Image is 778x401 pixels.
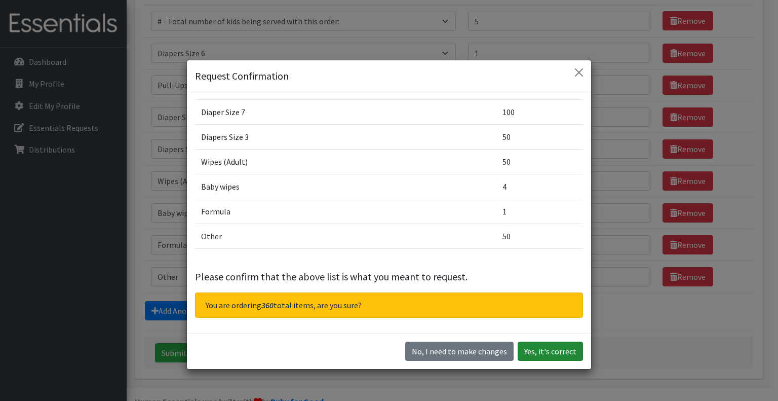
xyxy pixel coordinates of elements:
[496,224,583,249] td: 50
[195,224,496,249] td: Other
[195,68,289,84] h5: Request Confirmation
[571,64,587,81] button: Close
[195,100,496,125] td: Diaper Size 7
[195,150,496,174] td: Wipes (Adult)
[261,300,274,310] span: 360
[195,174,496,199] td: Baby wipes
[518,342,583,361] button: Yes, it's correct
[496,100,583,125] td: 100
[195,199,496,224] td: Formula
[405,342,514,361] button: No I need to make changes
[195,125,496,150] td: Diapers Size 3
[496,150,583,174] td: 50
[195,293,583,318] div: You are ordering total items, are you sure?
[195,269,583,284] p: Please confirm that the above list is what you meant to request.
[496,174,583,199] td: 4
[496,199,583,224] td: 1
[496,125,583,150] td: 50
